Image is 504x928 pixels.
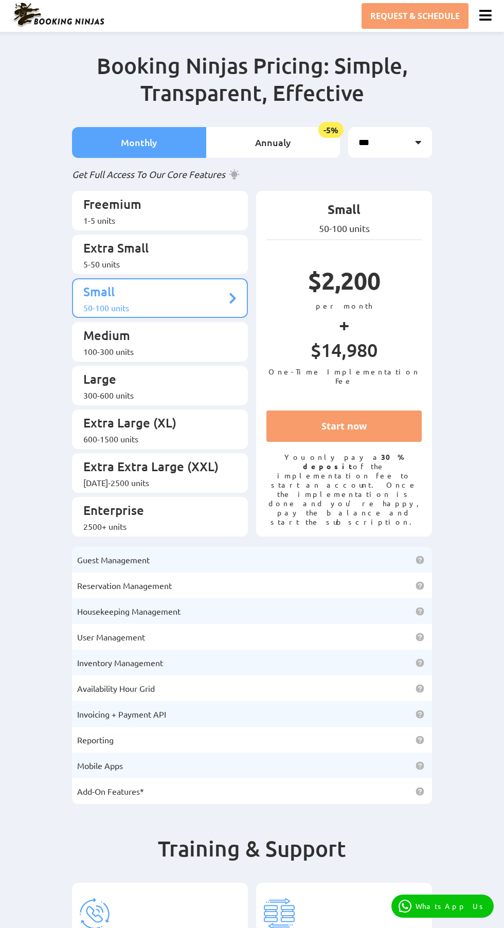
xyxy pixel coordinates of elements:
[416,710,424,719] img: help icon
[416,761,424,770] img: help icon
[77,683,155,693] span: Availability Hour Grid
[83,302,226,313] div: 50-100 units
[266,411,422,442] a: Start now
[416,658,424,667] img: help icon
[206,127,340,158] li: Annualy
[77,657,163,668] span: Inventory Management
[77,606,181,616] span: Housekeeping Management
[83,346,226,356] div: 100-300 units
[83,327,226,346] p: Medium
[416,633,424,641] img: help icon
[266,301,422,310] p: per month
[416,581,424,590] img: help icon
[77,735,114,745] span: Reporting
[72,835,432,883] h2: Training & Support
[83,283,226,302] p: Small
[266,223,422,234] p: 50-100 units
[77,760,123,771] span: Mobile Apps
[416,607,424,616] img: help icon
[77,632,145,642] span: User Management
[266,452,422,526] p: You only pay a of the implementation fee to start an account. Once the implementation is done and...
[83,240,226,259] p: Extra Small
[72,168,432,181] p: Get Full Access To Our Core Features
[266,338,422,367] p: $14,980
[416,684,424,693] img: help icon
[266,367,422,385] p: One-Time Implementation Fee
[391,895,494,918] a: WhatsApp Us
[266,201,422,223] p: Small
[83,458,226,477] p: Extra Extra Large (XXL)
[77,786,144,796] span: Add-On Features*
[83,259,226,269] div: 5-50 units
[77,709,166,719] span: Invoicing + Payment API
[77,580,172,591] span: Reservation Management
[72,52,432,127] h2: Booking Ninjas Pricing: Simple, Transparent, Effective
[266,310,422,338] p: +
[83,521,226,531] div: 2500+ units
[303,452,404,471] strong: 30% deposit
[416,902,487,911] p: WhatsApp Us
[72,127,206,158] li: Monthly
[83,196,226,215] p: Freemium
[416,736,424,744] img: help icon
[83,215,226,225] div: 1-5 units
[83,502,226,521] p: Enterprise
[318,122,344,138] span: -5%
[83,390,226,400] div: 300-600 units
[83,371,226,390] p: Large
[416,556,424,564] img: help icon
[83,434,226,444] div: 600-1500 units
[83,415,226,434] p: Extra Large (XL)
[77,555,150,565] span: Guest Management
[416,787,424,796] img: help icon
[266,265,422,301] p: $2,200
[83,477,226,488] div: [DATE]-2500 units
